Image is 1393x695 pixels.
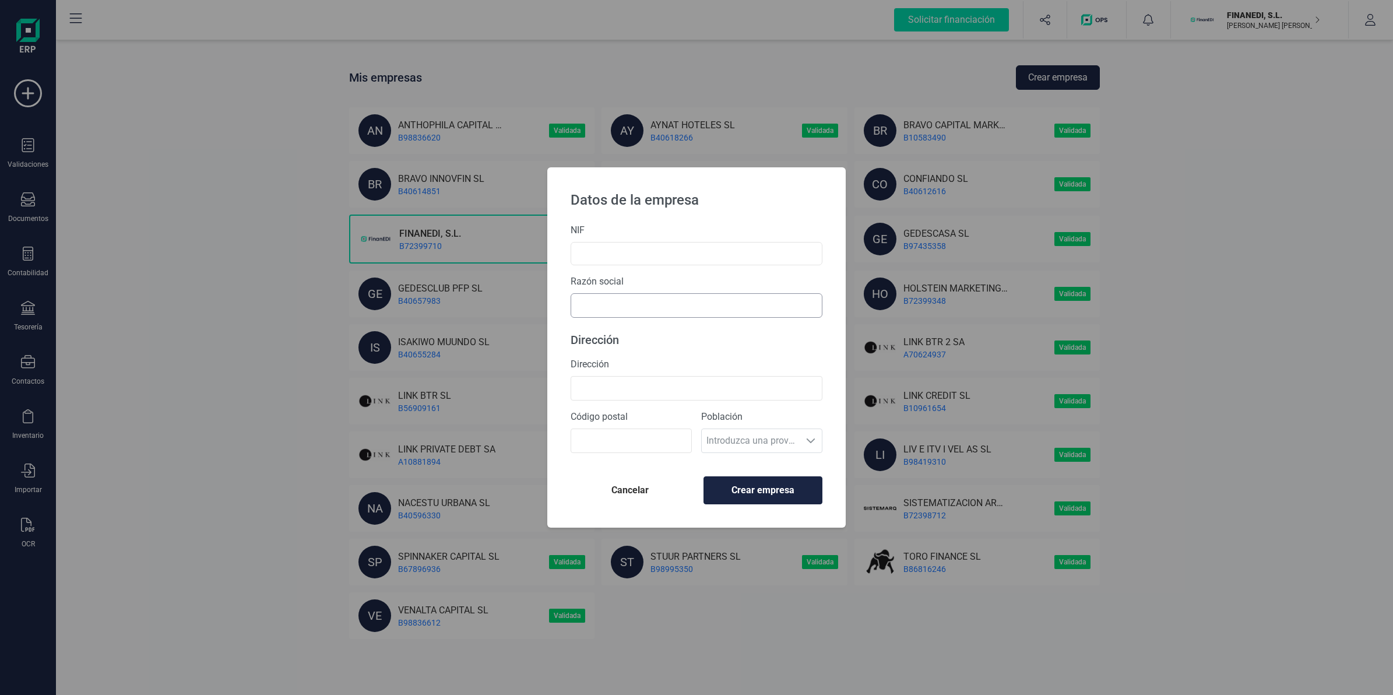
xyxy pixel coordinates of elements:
p: Datos de la empresa [561,181,832,214]
label: Dirección [571,357,822,371]
span: Cancelar [580,483,680,497]
label: NIF [571,223,822,237]
button: Cancelar [571,476,690,504]
label: Población [701,410,822,424]
span: Crear empresa [713,483,812,497]
p: Dirección [571,332,822,348]
button: Crear empresa [703,476,822,504]
label: Código postal [571,410,692,424]
label: Razón social [571,275,822,289]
